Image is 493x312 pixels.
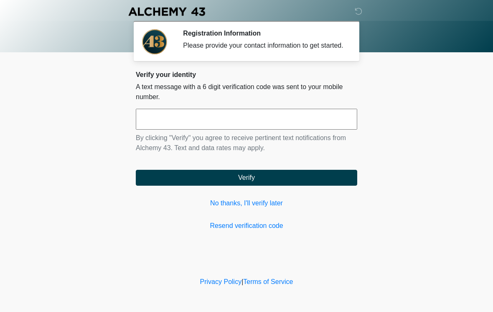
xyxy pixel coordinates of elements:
[136,198,357,208] a: No thanks, I'll verify later
[183,41,345,51] div: Please provide your contact information to get started.
[243,278,293,285] a: Terms of Service
[136,170,357,186] button: Verify
[136,82,357,102] p: A text message with a 6 digit verification code was sent to your mobile number.
[241,278,243,285] a: |
[136,133,357,153] p: By clicking "Verify" you agree to receive pertinent text notifications from Alchemy 43. Text and ...
[127,6,206,17] img: Alchemy 43 Logo
[142,29,167,54] img: Agent Avatar
[200,278,242,285] a: Privacy Policy
[136,71,357,79] h2: Verify your identity
[136,221,357,231] a: Resend verification code
[183,29,345,37] h2: Registration Information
